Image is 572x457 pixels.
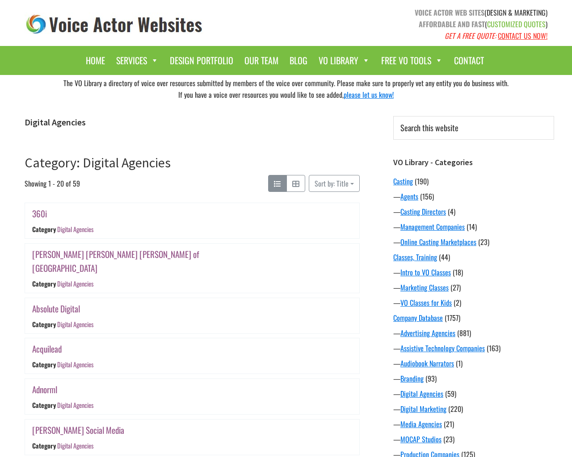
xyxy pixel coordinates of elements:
a: Digital Marketing [400,403,446,414]
div: — [393,403,554,414]
div: — [393,282,554,293]
span: (190) [415,176,429,187]
div: Category [32,225,56,234]
div: Category [32,400,56,410]
a: Absolute Digital [32,302,80,315]
a: Intro to VO Classes [400,267,451,278]
a: [PERSON_NAME] Social Media [32,424,124,436]
div: — [393,297,554,308]
div: The VO Library a directory of voice over resources submitted by members of the voice over communi... [18,75,554,103]
input: Search this website [393,116,554,140]
div: — [393,267,554,278]
a: VO Library [314,50,374,71]
span: (14) [467,221,477,232]
p: (DESIGN & MARKETING) ( ) [293,7,547,42]
a: Company Database [393,312,443,323]
a: Design Portfolio [165,50,238,71]
a: Marketing Classes [400,282,449,293]
a: Our Team [240,50,283,71]
span: (23) [443,434,454,445]
a: Home [81,50,109,71]
span: (220) [448,403,463,414]
a: Digital Agencies [57,320,93,329]
a: Digital Agencies [57,360,93,370]
a: Audiobook Narrators [400,358,454,369]
div: — [393,358,554,369]
button: Sort by: Title [309,175,360,192]
a: Digital Agencies [57,279,93,288]
div: Category [32,441,56,450]
a: Digital Agencies [57,400,93,410]
span: CUSTOMIZED QUOTES [487,19,546,29]
a: Category: Digital Agencies [25,154,171,171]
a: Digital Agencies [57,441,93,450]
a: Digital Agencies [57,225,93,234]
div: Category [32,360,56,370]
span: (44) [439,252,450,262]
a: Contact [450,50,488,71]
div: — [393,388,554,399]
a: please let us know! [344,89,394,100]
a: Classes, Training [393,252,437,262]
a: Casting [393,176,413,187]
img: voice_actor_websites_logo [25,12,204,36]
span: (27) [450,282,461,293]
strong: AFFORDABLE AND FAST [419,19,485,29]
a: Adnorml [32,383,57,396]
a: Acquilead [32,342,62,355]
span: (59) [445,388,456,399]
em: GET A FREE QUOTE: [445,30,496,41]
div: Category [32,320,56,329]
a: 360i [32,207,47,220]
a: MOCAP Studios [400,434,442,445]
span: (156) [420,191,434,202]
a: Free VO Tools [377,50,447,71]
div: — [393,434,554,445]
div: — [393,221,554,232]
span: (18) [453,267,463,278]
div: — [393,206,554,217]
a: VO Classes for Kids [400,297,452,308]
a: [PERSON_NAME] [PERSON_NAME] [PERSON_NAME] of [GEOGRAPHIC_DATA] [32,248,199,274]
div: — [393,191,554,202]
a: Advertising Agencies [400,328,455,338]
span: (881) [457,328,471,338]
span: Showing 1 - 20 of 59 [25,175,80,192]
span: (23) [478,237,489,247]
a: Digital Agencies [400,388,443,399]
a: Agents [400,191,418,202]
a: Online Casting Marketplaces [400,237,476,247]
a: Services [112,50,163,71]
div: — [393,373,554,384]
span: (2) [454,297,461,308]
a: Casting Directors [400,206,446,217]
a: Branding [400,373,424,384]
a: Blog [285,50,312,71]
div: — [393,343,554,353]
a: Management Companies [400,221,465,232]
span: (1) [456,358,463,369]
div: Category [32,279,56,288]
div: — [393,328,554,338]
div: — [393,419,554,429]
span: (21) [444,419,454,429]
a: CONTACT US NOW! [498,30,547,41]
span: (163) [487,343,500,353]
h3: VO Library - Categories [393,158,554,167]
a: Media Agencies [400,419,442,429]
span: (1757) [445,312,460,323]
span: (93) [425,373,437,384]
span: (4) [448,206,455,217]
strong: VOICE ACTOR WEB SITES [415,7,484,18]
div: — [393,237,554,247]
a: Assistive Technology Companies [400,343,485,353]
h1: Digital Agencies [25,117,360,128]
